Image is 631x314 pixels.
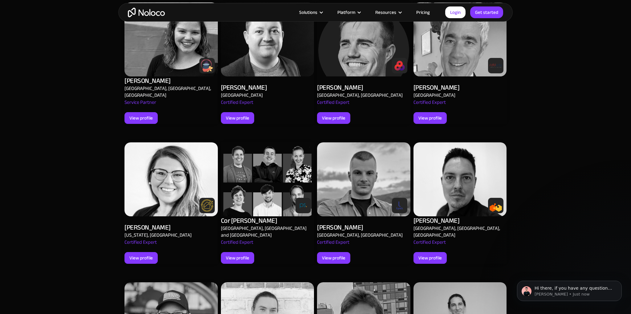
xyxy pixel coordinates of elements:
div: Certified Expert [221,99,253,112]
img: Alex Vyshnevskiy - Noloco app builder Expert [317,142,410,216]
div: View profile [129,114,153,122]
div: View profile [322,254,345,262]
a: Alex Vyshnevskiy - Noloco app builder Expert[PERSON_NAME][GEOGRAPHIC_DATA], [GEOGRAPHIC_DATA], [G... [413,135,507,271]
div: Resources [368,8,409,16]
a: Alex Vyshnevskiy - Noloco app builder ExpertCor [PERSON_NAME][GEOGRAPHIC_DATA], [GEOGRAPHIC_DATA]... [221,135,314,271]
iframe: Intercom notifications message [508,268,631,311]
div: View profile [418,254,442,262]
a: Get started [470,6,503,18]
div: [PERSON_NAME] [413,83,460,92]
a: Pricing [409,8,438,16]
div: View profile [226,254,249,262]
div: View profile [322,114,345,122]
div: Certified Expert [413,99,446,112]
div: Platform [330,8,368,16]
div: [GEOGRAPHIC_DATA], [GEOGRAPHIC_DATA] [317,92,403,99]
div: Certified Expert [317,99,349,112]
img: Alex Vyshnevskiy - Noloco app builder Expert [413,142,507,216]
div: [GEOGRAPHIC_DATA], [GEOGRAPHIC_DATA] [317,232,403,239]
a: Login [445,6,466,18]
div: View profile [418,114,442,122]
img: Alex Vyshnevskiy - Noloco app builder Expert [221,142,314,216]
div: [PERSON_NAME] [413,216,460,225]
a: home [128,8,165,17]
div: [GEOGRAPHIC_DATA], [GEOGRAPHIC_DATA] and [GEOGRAPHIC_DATA] [221,225,311,239]
div: Certified Expert [413,239,446,252]
img: Alex Vyshnevskiy - Noloco app builder Expert [124,142,218,216]
div: View profile [129,254,153,262]
a: Alex Vyshnevskiy - Noloco app builder Expert[PERSON_NAME][US_STATE], [GEOGRAPHIC_DATA]Certified E... [124,135,218,271]
div: View profile [226,114,249,122]
img: Alex Vyshnevskiy - Noloco app builder Expert [221,2,314,76]
div: [PERSON_NAME] [317,223,363,232]
img: Alex Vyshnevskiy - Noloco app builder Expert [413,2,507,76]
div: [GEOGRAPHIC_DATA], [GEOGRAPHIC_DATA], [GEOGRAPHIC_DATA] [124,85,215,99]
div: [US_STATE], [GEOGRAPHIC_DATA] [124,232,192,239]
div: [GEOGRAPHIC_DATA], [GEOGRAPHIC_DATA], [GEOGRAPHIC_DATA] [413,225,504,239]
img: Alex Vyshnevskiy - Noloco app builder Expert [317,2,410,76]
div: Service Partner [124,99,156,112]
a: Alex Vyshnevskiy - Noloco app builder Expert[PERSON_NAME][GEOGRAPHIC_DATA], [GEOGRAPHIC_DATA]Cert... [317,135,410,271]
div: [GEOGRAPHIC_DATA] [221,92,263,99]
div: [PERSON_NAME] [221,83,267,92]
div: Certified Expert [221,239,253,252]
div: Certified Expert [124,239,157,252]
div: Cor [PERSON_NAME] [221,216,277,225]
div: Platform [337,8,355,16]
div: Solutions [291,8,330,16]
div: [GEOGRAPHIC_DATA] [413,92,455,99]
div: Resources [375,8,396,16]
img: Alex Vyshnevskiy - Noloco app builder Expert [124,2,218,76]
div: [PERSON_NAME] [124,76,171,85]
div: Certified Expert [317,239,349,252]
div: [PERSON_NAME] [124,223,171,232]
div: [PERSON_NAME] [317,83,363,92]
div: Solutions [299,8,317,16]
